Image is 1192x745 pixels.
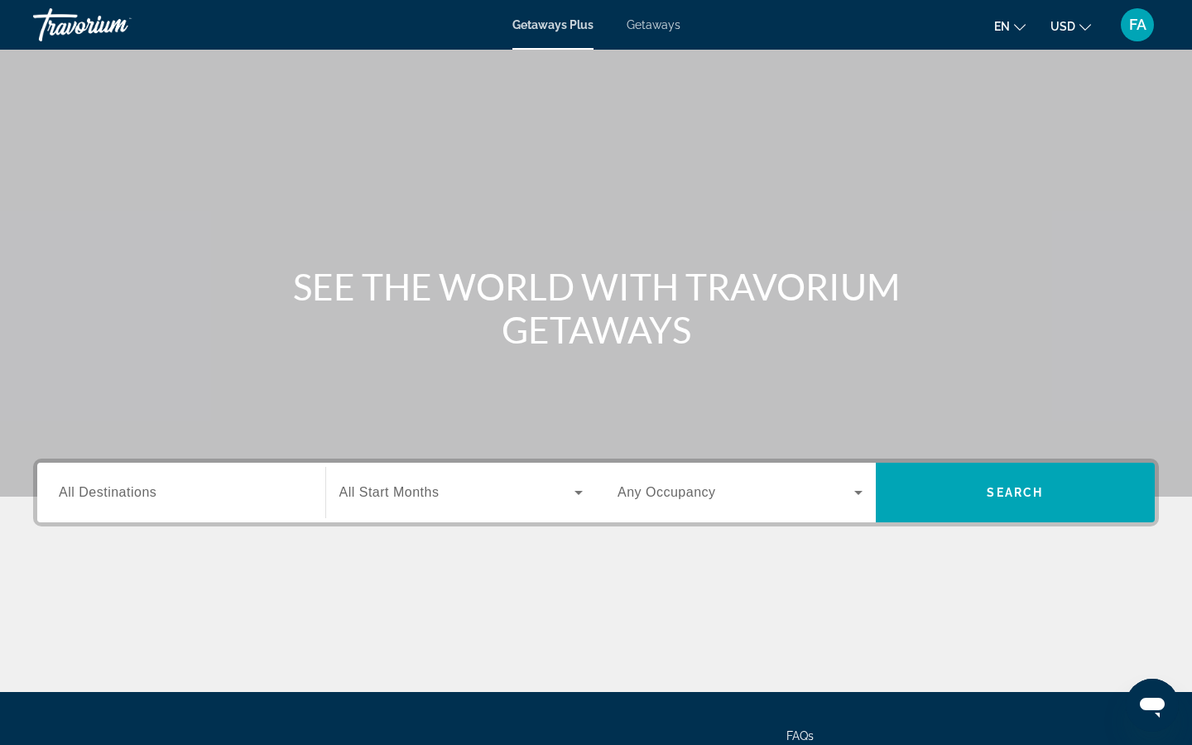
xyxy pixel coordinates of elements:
[876,463,1156,522] button: Search
[37,463,1155,522] div: Search widget
[987,486,1043,499] span: Search
[627,18,680,31] a: Getaways
[1050,20,1075,33] span: USD
[1126,679,1179,732] iframe: Button to launch messaging window
[618,485,716,499] span: Any Occupancy
[994,14,1026,38] button: Change language
[994,20,1010,33] span: en
[512,18,594,31] a: Getaways Plus
[339,485,440,499] span: All Start Months
[1129,17,1146,33] span: FA
[286,265,906,351] h1: SEE THE WORLD WITH TRAVORIUM GETAWAYS
[1116,7,1159,42] button: User Menu
[33,3,199,46] a: Travorium
[59,485,156,499] span: All Destinations
[786,729,814,743] a: FAQs
[1050,14,1091,38] button: Change currency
